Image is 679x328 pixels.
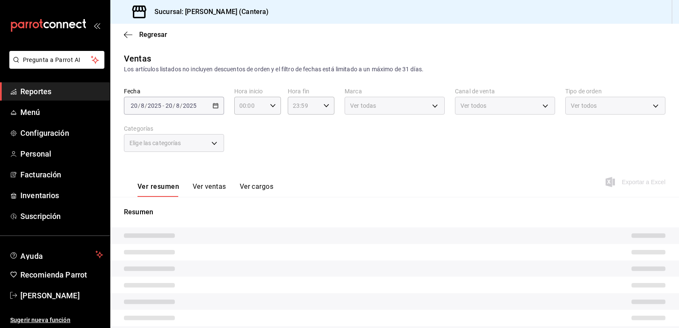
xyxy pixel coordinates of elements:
span: [PERSON_NAME] [20,290,103,301]
span: / [138,102,140,109]
div: Ventas [124,52,151,65]
span: Ver todas [350,101,376,110]
span: Suscripción [20,210,103,222]
label: Marca [345,88,445,94]
span: Configuración [20,127,103,139]
div: Los artículos listados no incluyen descuentos de orden y el filtro de fechas está limitado a un m... [124,65,665,74]
a: Pregunta a Parrot AI [6,62,104,70]
input: -- [140,102,145,109]
button: Regresar [124,31,167,39]
span: Facturación [20,169,103,180]
span: Pregunta a Parrot AI [23,56,91,64]
span: Reportes [20,86,103,97]
span: Menú [20,107,103,118]
label: Tipo de orden [565,88,665,94]
span: Recomienda Parrot [20,269,103,280]
h3: Sucursal: [PERSON_NAME] (Cantera) [148,7,269,17]
label: Fecha [124,88,224,94]
span: Inventarios [20,190,103,201]
label: Canal de venta [455,88,555,94]
span: Ver todos [571,101,597,110]
span: - [163,102,164,109]
span: Personal [20,148,103,160]
input: -- [130,102,138,109]
p: Resumen [124,207,665,217]
span: Sugerir nueva función [10,316,103,325]
input: -- [176,102,180,109]
button: open_drawer_menu [93,22,100,29]
span: Ver todos [460,101,486,110]
div: navigation tabs [137,182,273,197]
span: / [145,102,147,109]
label: Hora inicio [234,88,281,94]
span: Ayuda [20,250,92,260]
button: Ver cargos [240,182,274,197]
input: ---- [147,102,162,109]
span: / [173,102,175,109]
label: Categorías [124,126,224,132]
button: Ver ventas [193,182,226,197]
button: Ver resumen [137,182,179,197]
input: -- [165,102,173,109]
span: Regresar [139,31,167,39]
span: Elige las categorías [129,139,181,147]
button: Pregunta a Parrot AI [9,51,104,69]
input: ---- [182,102,197,109]
span: / [180,102,182,109]
label: Hora fin [288,88,334,94]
